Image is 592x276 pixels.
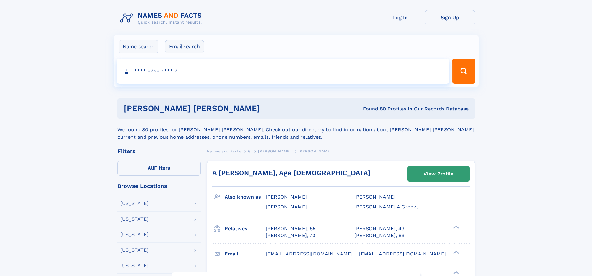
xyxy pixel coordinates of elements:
div: [US_STATE] [120,217,149,222]
a: Log In [375,10,425,25]
h3: Also known as [225,192,266,202]
span: [PERSON_NAME] [298,149,332,153]
div: Found 80 Profiles In Our Records Database [311,105,469,112]
span: [PERSON_NAME] A Grodzui [354,204,421,210]
h1: [PERSON_NAME] [PERSON_NAME] [124,105,311,112]
span: [PERSON_NAME] [258,149,291,153]
img: Logo Names and Facts [117,10,207,27]
label: Filters [117,161,201,176]
div: ❯ [452,270,459,274]
div: View Profile [424,167,453,181]
span: [PERSON_NAME] [354,194,396,200]
button: Search Button [452,59,475,84]
h3: Email [225,249,266,259]
a: [PERSON_NAME], 69 [354,232,405,239]
div: Browse Locations [117,183,201,189]
span: All [148,165,154,171]
label: Name search [119,40,158,53]
div: [US_STATE] [120,232,149,237]
a: [PERSON_NAME], 43 [354,225,404,232]
a: [PERSON_NAME] [258,147,291,155]
div: [US_STATE] [120,263,149,268]
a: A [PERSON_NAME], Age [DEMOGRAPHIC_DATA] [212,169,370,177]
span: [EMAIL_ADDRESS][DOMAIN_NAME] [359,251,446,257]
input: search input [117,59,450,84]
span: [PERSON_NAME] [266,204,307,210]
label: Email search [165,40,204,53]
div: ❯ [452,225,459,229]
div: [US_STATE] [120,248,149,253]
div: Filters [117,148,201,154]
span: [EMAIL_ADDRESS][DOMAIN_NAME] [266,251,353,257]
a: Names and Facts [207,147,241,155]
span: [PERSON_NAME] [266,194,307,200]
a: Sign Up [425,10,475,25]
h3: Relatives [225,223,266,234]
a: View Profile [408,166,469,181]
span: G [248,149,251,153]
a: [PERSON_NAME], 70 [266,232,315,239]
a: [PERSON_NAME], 55 [266,225,315,232]
div: ❯ [452,250,459,254]
div: [US_STATE] [120,201,149,206]
div: We found 80 profiles for [PERSON_NAME] [PERSON_NAME]. Check out our directory to find information... [117,119,475,141]
a: G [248,147,251,155]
